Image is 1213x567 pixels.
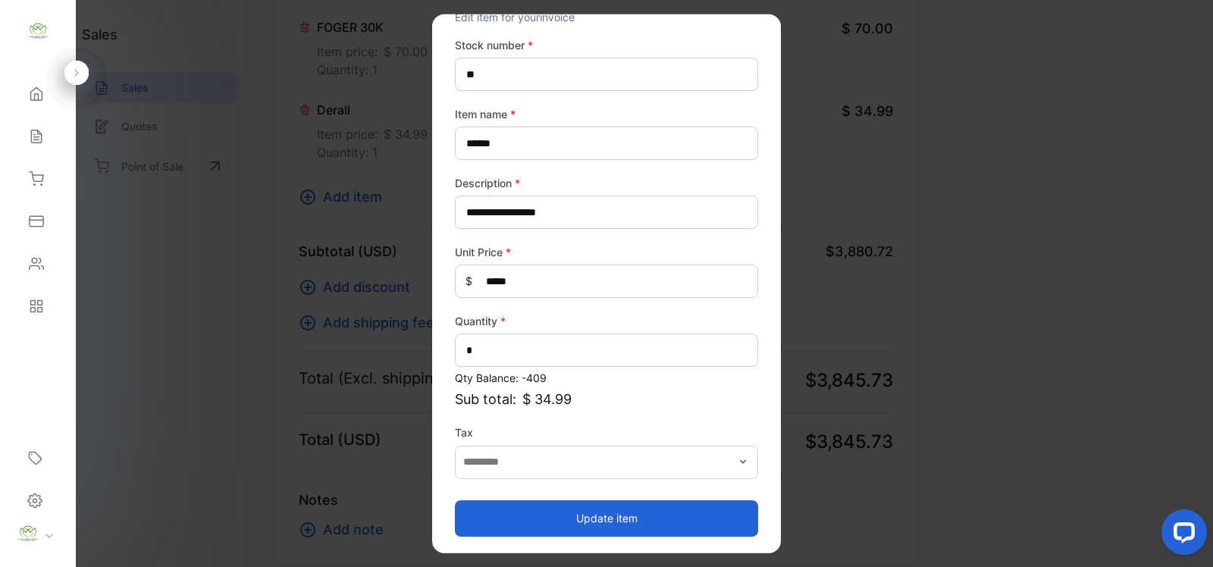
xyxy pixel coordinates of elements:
[455,37,758,53] label: Stock number
[455,11,575,23] span: Edit item for your invoice
[522,389,572,409] span: $ 34.99
[1149,503,1213,567] iframe: LiveChat chat widget
[455,175,758,191] label: Description
[27,20,49,42] img: logo
[17,522,39,545] img: profile
[455,424,758,440] label: Tax
[455,370,758,386] p: Qty Balance: -409
[455,244,758,260] label: Unit Price
[455,313,758,329] label: Quantity
[465,273,472,289] span: $
[455,106,758,122] label: Item name
[455,500,758,536] button: Update item
[455,389,758,409] p: Sub total:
